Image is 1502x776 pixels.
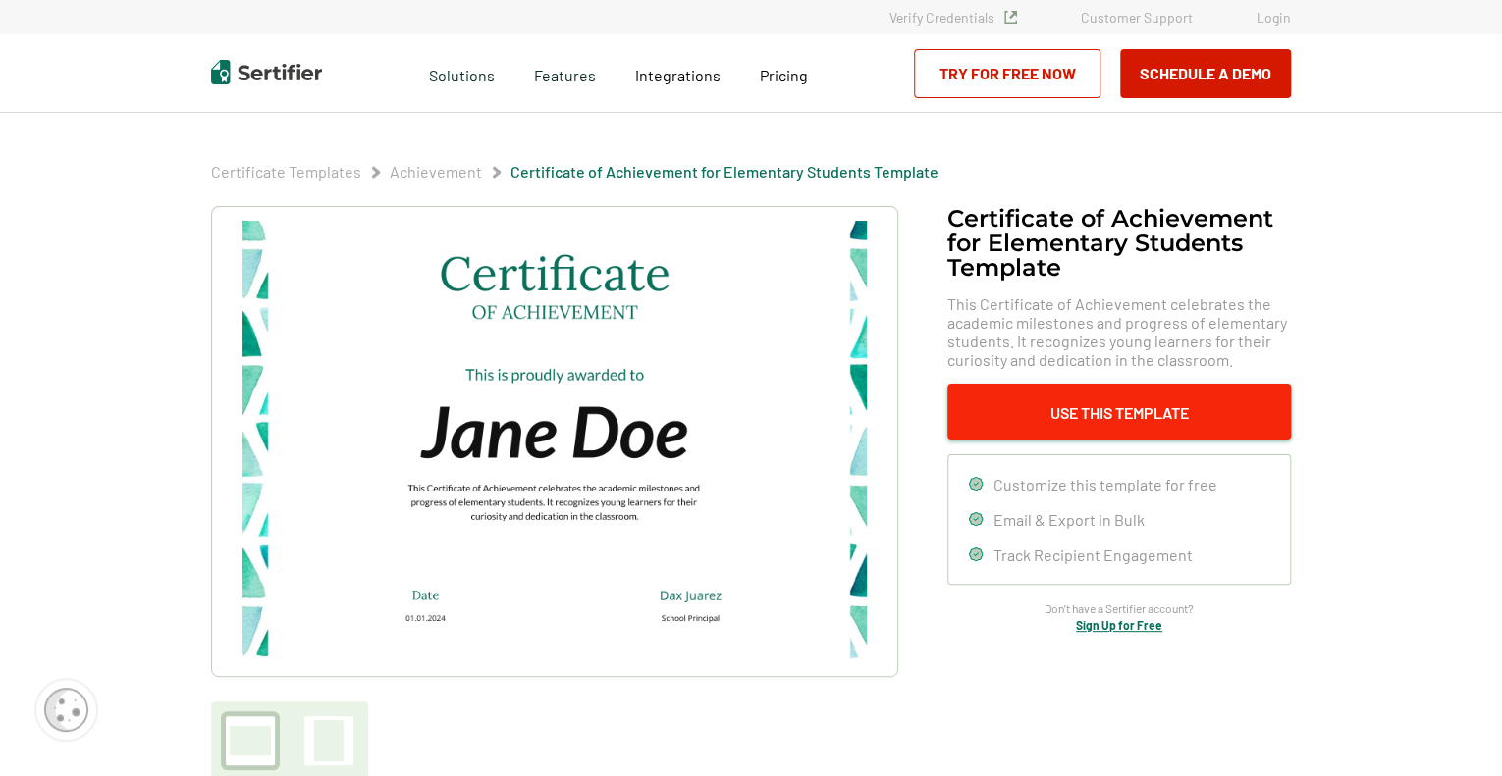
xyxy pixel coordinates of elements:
[44,688,88,732] img: Cookie Popup Icon
[242,221,867,662] img: Certificate of Achievement for Elementary Students Template
[993,475,1217,493] span: Customize this template for free
[510,162,939,181] a: Certificate of Achievement for Elementary Students Template
[993,545,1193,564] span: Track Recipient Engagement
[635,61,721,85] a: Integrations
[947,206,1291,280] h1: Certificate of Achievement for Elementary Students Template
[889,9,1017,26] a: Verify Credentials
[1257,9,1291,26] a: Login
[390,162,482,181] a: Achievement
[429,61,495,85] span: Solutions
[947,384,1291,440] button: Use This Template
[211,162,361,181] a: Certificate Templates
[760,61,808,85] a: Pricing
[993,510,1145,529] span: Email & Export in Bulk
[635,66,721,84] span: Integrations
[947,294,1291,369] span: This Certificate of Achievement celebrates the academic milestones and progress of elementary stu...
[211,162,939,181] div: Breadcrumb
[1045,599,1194,618] span: Don’t have a Sertifier account?
[1081,9,1193,26] a: Customer Support
[1004,11,1017,24] img: Verified
[1076,618,1162,632] a: Sign Up for Free
[1404,682,1502,776] iframe: Chat Widget
[390,162,482,181] span: Achievement
[211,162,361,181] span: Certificate Templates
[760,66,808,84] span: Pricing
[211,60,322,84] img: Sertifier | Digital Credentialing Platform
[914,49,1100,98] a: Try for Free Now
[510,162,939,181] span: Certificate of Achievement for Elementary Students Template
[1120,49,1291,98] button: Schedule a Demo
[534,61,596,85] span: Features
